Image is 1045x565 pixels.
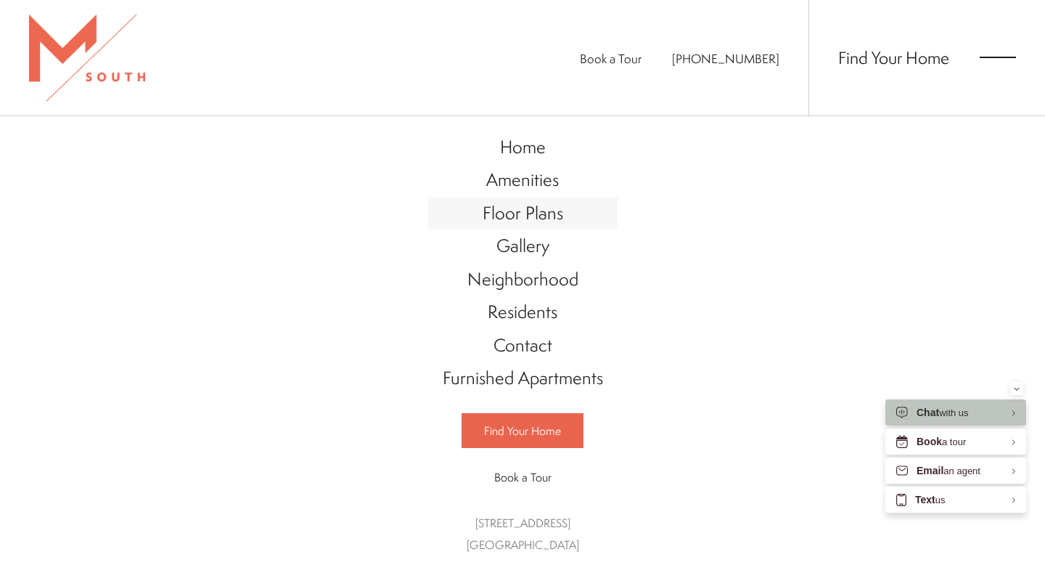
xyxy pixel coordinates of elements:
span: Furnished Apartments [443,365,603,390]
a: Go to Floor Plans [428,197,618,230]
a: Go to Home [428,131,618,164]
a: Find Your Home [838,46,949,69]
a: Go to Furnished Apartments (opens in a new tab) [428,362,618,395]
span: Residents [488,299,557,324]
a: Go to Residents [428,296,618,329]
a: Get Directions to 5110 South Manhattan Avenue Tampa, FL 33611 [467,515,579,553]
a: Call Us at 813-570-8014 [672,50,779,67]
a: Go to Contact [428,329,618,362]
a: Book a Tour [462,460,583,494]
span: Home [500,134,546,159]
span: Neighborhood [467,267,578,291]
a: Book a Tour [580,50,642,67]
span: Gallery [496,233,549,258]
a: Go to Amenities [428,163,618,197]
span: Contact [493,333,552,357]
span: Find Your Home [484,423,561,439]
span: [PHONE_NUMBER] [672,50,779,67]
a: Go to Gallery [428,229,618,263]
span: Floor Plans [483,200,563,225]
img: MSouth [29,15,145,102]
span: Book a Tour [494,469,552,485]
a: Find Your Home [462,413,583,448]
a: Go to Neighborhood [428,263,618,296]
button: Open Menu [980,51,1016,64]
span: Amenities [486,167,559,192]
